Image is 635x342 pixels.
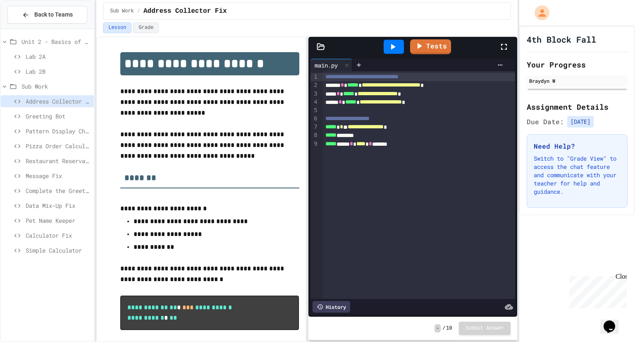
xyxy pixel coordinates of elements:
span: Back to Teams [34,10,73,19]
div: 3 [310,90,319,98]
span: Calculator Fix [26,231,91,240]
span: Unit 2 - Basics of Python [21,37,91,46]
span: Greeting Bot [26,112,91,120]
span: Lab 2A [26,52,91,61]
span: Address Collector Fix [26,97,91,106]
div: Chat with us now!Close [3,3,57,53]
div: 5 [310,106,319,115]
span: Due Date: [527,117,564,127]
div: 4 [310,98,319,106]
span: 10 [446,325,452,332]
span: Restaurant Reservation System [26,157,91,165]
h3: Need Help? [534,141,621,151]
div: 7 [310,123,319,131]
span: / [442,325,445,332]
div: Braydyn W [529,77,625,84]
span: Sub Work [110,8,134,14]
h2: Your Progress [527,59,628,70]
span: Pizza Order Calculator [26,142,91,150]
span: Message Fix [26,171,91,180]
button: Lesson [103,22,131,33]
button: Back to Teams [7,6,87,24]
div: 9 [310,140,319,148]
button: Grade [133,22,159,33]
h2: Assignment Details [527,101,628,113]
span: Lab 2B [26,67,91,76]
span: Complete the Greeting [26,186,91,195]
span: / [137,8,140,14]
div: 1 [310,73,319,81]
div: 8 [310,131,319,140]
span: Pet Name Keeper [26,216,91,225]
span: Submit Answer [466,325,504,332]
span: - [434,324,441,332]
span: Pattern Display Challenge [26,127,91,135]
h1: 4th Block Fall [527,34,596,45]
span: [DATE] [567,116,594,128]
div: History [313,301,350,313]
div: main.py [310,59,352,71]
a: Tests [410,39,451,54]
span: Sub Work [21,82,91,91]
div: main.py [310,61,342,70]
span: Data Mix-Up Fix [26,201,91,210]
p: Switch to "Grade View" to access the chat feature and communicate with your teacher for help and ... [534,154,621,196]
iframe: chat widget [600,309,627,334]
button: Submit Answer [459,322,511,335]
div: My Account [526,3,551,22]
span: Simple Calculator [26,246,91,255]
div: 2 [310,81,319,89]
div: 6 [310,115,319,123]
span: Address Collector Fix [143,6,227,16]
iframe: chat widget [566,273,627,308]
